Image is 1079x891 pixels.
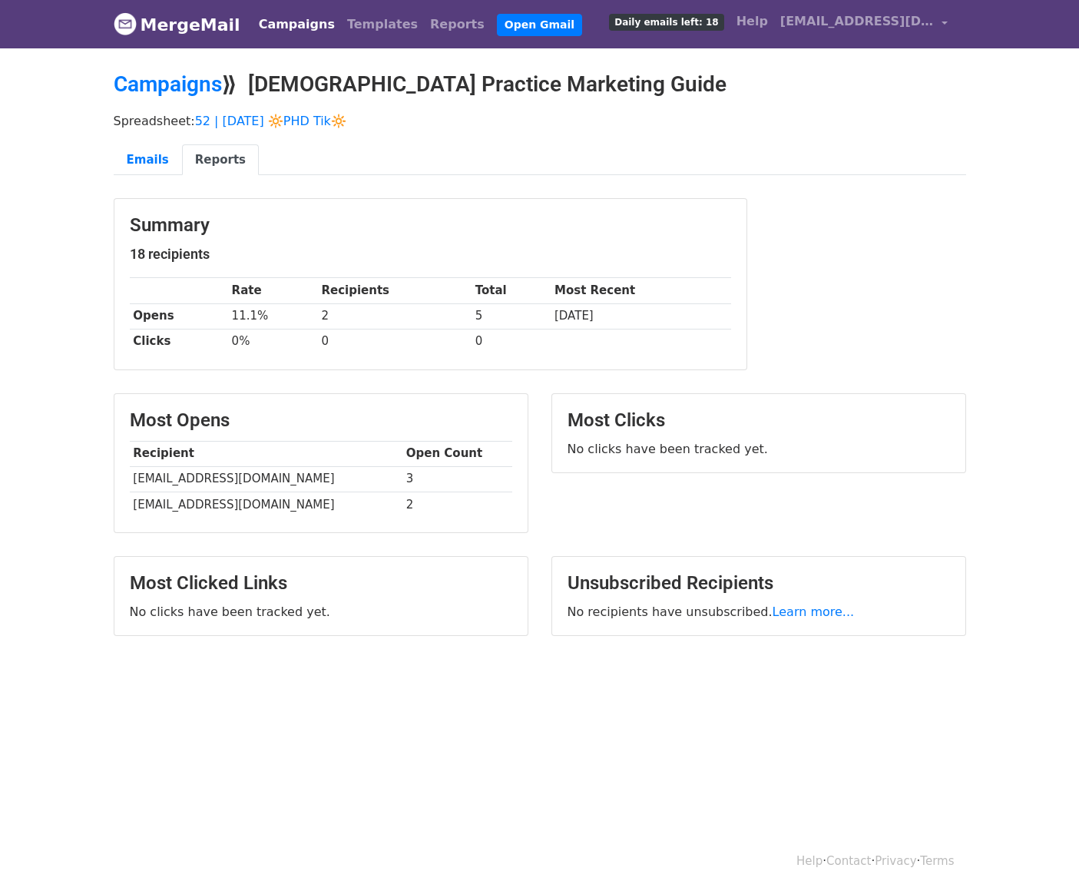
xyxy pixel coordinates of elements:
a: Reports [424,9,491,40]
td: 11.1% [228,303,318,329]
a: Terms [920,854,954,868]
td: [DATE] [551,303,730,329]
h3: Most Clicks [568,409,950,432]
a: [EMAIL_ADDRESS][DOMAIN_NAME] [774,6,954,42]
a: Emails [114,144,182,176]
th: Rate [228,278,318,303]
span: [EMAIL_ADDRESS][DOMAIN_NAME] [780,12,934,31]
td: [EMAIL_ADDRESS][DOMAIN_NAME] [130,466,402,492]
td: 5 [472,303,551,329]
td: 3 [402,466,512,492]
th: Recipient [130,441,402,466]
td: 2 [318,303,472,329]
p: No clicks have been tracked yet. [130,604,512,620]
a: Contact [826,854,871,868]
td: [EMAIL_ADDRESS][DOMAIN_NAME] [130,492,402,517]
a: Open Gmail [497,14,582,36]
a: 52 | [DATE] 🔆PHD Tik🔆 [195,114,346,128]
span: Daily emails left: 18 [609,14,723,31]
th: Total [472,278,551,303]
h5: 18 recipients [130,246,731,263]
h3: Unsubscribed Recipients [568,572,950,595]
p: No recipients have unsubscribed. [568,604,950,620]
th: Open Count [402,441,512,466]
h3: Most Clicked Links [130,572,512,595]
a: Help [796,854,822,868]
th: Recipients [318,278,472,303]
td: 0 [318,329,472,354]
a: Campaigns [114,71,222,97]
td: 0 [472,329,551,354]
th: Most Recent [551,278,730,303]
a: Help [730,6,774,37]
td: 0% [228,329,318,354]
a: Daily emails left: 18 [603,6,730,37]
img: MergeMail logo [114,12,137,35]
a: Templates [341,9,424,40]
th: Clicks [130,329,228,354]
a: Privacy [875,854,916,868]
a: Learn more... [773,604,855,619]
a: Reports [182,144,259,176]
iframe: Chat Widget [1002,817,1079,891]
a: MergeMail [114,8,240,41]
h3: Summary [130,214,731,237]
p: Spreadsheet: [114,113,966,129]
td: 2 [402,492,512,517]
p: No clicks have been tracked yet. [568,441,950,457]
th: Opens [130,303,228,329]
h3: Most Opens [130,409,512,432]
a: Campaigns [253,9,341,40]
h2: ⟫ [DEMOGRAPHIC_DATA] Practice Marketing Guide [114,71,966,98]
